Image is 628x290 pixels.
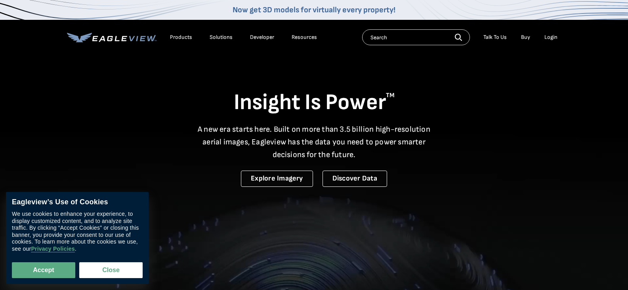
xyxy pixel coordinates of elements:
[67,89,561,117] h1: Insight Is Power
[170,34,192,41] div: Products
[250,34,274,41] a: Developer
[483,34,507,41] div: Talk To Us
[241,171,313,187] a: Explore Imagery
[12,198,143,207] div: Eagleview’s Use of Cookies
[79,262,143,278] button: Close
[12,211,143,252] div: We use cookies to enhance your experience, to display customized content, and to analyze site tra...
[386,92,395,99] sup: TM
[233,5,395,15] a: Now get 3D models for virtually every property!
[521,34,530,41] a: Buy
[544,34,557,41] div: Login
[292,34,317,41] div: Resources
[362,29,470,45] input: Search
[31,246,74,252] a: Privacy Policies
[210,34,233,41] div: Solutions
[323,171,387,187] a: Discover Data
[193,123,435,161] p: A new era starts here. Built on more than 3.5 billion high-resolution aerial images, Eagleview ha...
[12,262,75,278] button: Accept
